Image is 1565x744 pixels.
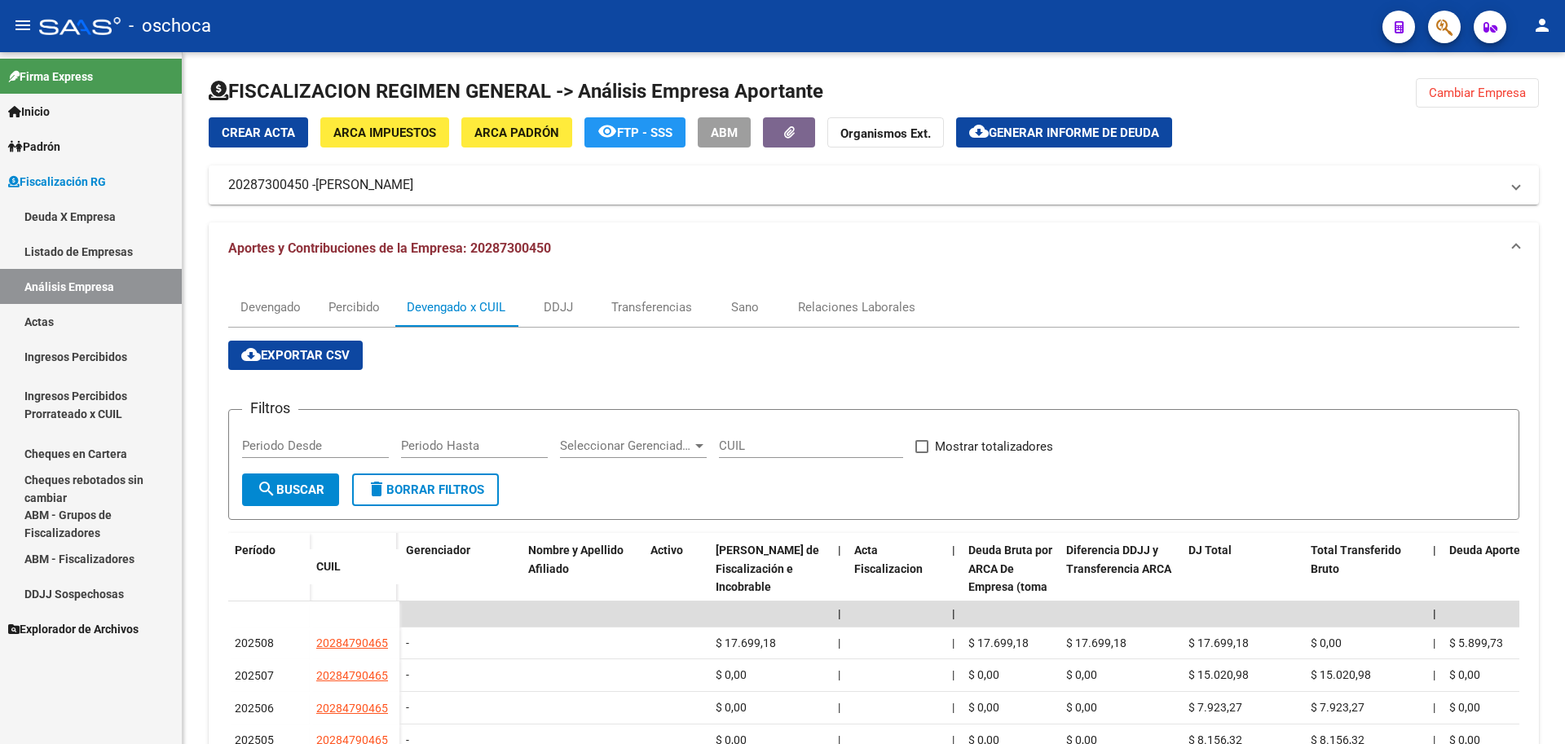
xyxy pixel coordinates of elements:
span: | [838,544,841,557]
button: Crear Acta [209,117,308,147]
span: $ 15.020,98 [1188,668,1249,681]
span: [PERSON_NAME] [315,176,413,194]
span: Seleccionar Gerenciador [560,438,692,453]
span: 202507 [235,669,274,682]
span: [PERSON_NAME] de Fiscalización e Incobrable [716,544,819,594]
datatable-header-cell: Nombre y Apellido Afiliado [522,533,644,642]
span: | [838,607,841,620]
div: Sano [731,298,759,316]
span: Firma Express [8,68,93,86]
button: Organismos Ext. [827,117,944,147]
datatable-header-cell: Período [228,533,310,601]
span: Diferencia DDJJ y Transferencia ARCA [1066,544,1171,575]
datatable-header-cell: Diferencia DDJJ y Transferencia ARCA [1060,533,1182,642]
span: | [952,607,955,620]
datatable-header-cell: Activo [644,533,709,642]
mat-icon: remove_red_eye [597,121,617,141]
button: ARCA Impuestos [320,117,449,147]
span: - oschoca [129,8,211,44]
span: Inicio [8,103,50,121]
span: Nombre y Apellido Afiliado [528,544,624,575]
span: Generar informe de deuda [989,125,1159,140]
button: ABM [698,117,751,147]
span: Aportes y Contribuciones de la Empresa: 20287300450 [228,240,551,256]
span: $ 0,00 [1449,668,1480,681]
span: | [1433,607,1436,620]
span: | [1433,544,1436,557]
span: | [952,544,955,557]
span: $ 15.020,98 [1311,668,1371,681]
span: $ 17.699,18 [1188,636,1249,649]
mat-icon: search [257,479,276,499]
datatable-header-cell: Acta Fiscalizacion [848,533,946,642]
span: - [406,636,409,649]
button: ARCA Padrón [461,117,572,147]
mat-icon: menu [13,15,33,35]
datatable-header-cell: CUIL [310,549,399,584]
div: Devengado x CUIL [407,298,505,316]
span: $ 0,00 [1311,636,1342,649]
span: 20284790465 [316,669,388,682]
datatable-header-cell: Deuda Aporte [1443,533,1565,642]
span: Período [235,544,276,557]
button: FTP - SSS [584,117,686,147]
span: Fiscalización RG [8,173,106,191]
h1: FISCALIZACION REGIMEN GENERAL -> Análisis Empresa Aportante [209,78,823,104]
datatable-header-cell: Total Transferido Bruto [1304,533,1426,642]
span: ARCA Padrón [474,125,559,140]
datatable-header-cell: | [831,533,848,642]
div: DDJJ [544,298,573,316]
button: Cambiar Empresa [1416,78,1539,108]
span: - [406,701,409,714]
mat-icon: cloud_download [241,345,261,364]
span: $ 7.923,27 [1311,701,1364,714]
mat-panel-title: 20287300450 - [228,176,1500,194]
span: $ 0,00 [716,701,747,714]
mat-icon: person [1532,15,1552,35]
span: | [838,668,840,681]
span: 20284790465 [316,636,388,649]
span: $ 7.923,27 [1188,701,1242,714]
span: | [1433,701,1435,714]
span: Deuda Bruta por ARCA De Empresa (toma en cuenta todos los afiliados) [968,544,1052,631]
datatable-header-cell: | [1426,533,1443,642]
span: ARCA Impuestos [333,125,436,140]
div: Relaciones Laborales [798,298,915,316]
span: ABM [711,125,738,140]
strong: Organismos Ext. [840,126,931,141]
mat-expansion-panel-header: 20287300450 -[PERSON_NAME] [209,165,1539,205]
span: $ 0,00 [968,701,999,714]
span: Activo [650,544,683,557]
span: Deuda Aporte [1449,544,1520,557]
div: Transferencias [611,298,692,316]
span: 20284790465 [316,702,388,715]
span: $ 0,00 [1066,701,1097,714]
span: Crear Acta [222,125,295,140]
span: $ 17.699,18 [968,636,1029,649]
mat-expansion-panel-header: Aportes y Contribuciones de la Empresa: 20287300450 [209,222,1539,275]
span: | [838,636,840,649]
button: Borrar Filtros [352,473,499,506]
span: Exportar CSV [241,348,350,363]
span: | [1433,636,1435,649]
datatable-header-cell: DJ Total [1182,533,1304,642]
span: $ 0,00 [968,668,999,681]
datatable-header-cell: Deuda Bruta Neto de Fiscalización e Incobrable [709,533,831,642]
mat-icon: cloud_download [969,121,989,141]
span: Padrón [8,138,60,156]
h3: Filtros [242,397,298,420]
span: Cambiar Empresa [1429,86,1526,100]
span: $ 0,00 [1449,701,1480,714]
span: | [1433,668,1435,681]
button: Exportar CSV [228,341,363,370]
datatable-header-cell: Gerenciador [399,533,522,642]
span: $ 17.699,18 [716,636,776,649]
span: Gerenciador [406,544,470,557]
span: | [952,668,954,681]
span: | [952,701,954,714]
datatable-header-cell: Deuda Bruta por ARCA De Empresa (toma en cuenta todos los afiliados) [962,533,1060,642]
div: Percibido [328,298,380,316]
span: DJ Total [1188,544,1232,557]
datatable-header-cell: | [946,533,962,642]
span: | [838,701,840,714]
